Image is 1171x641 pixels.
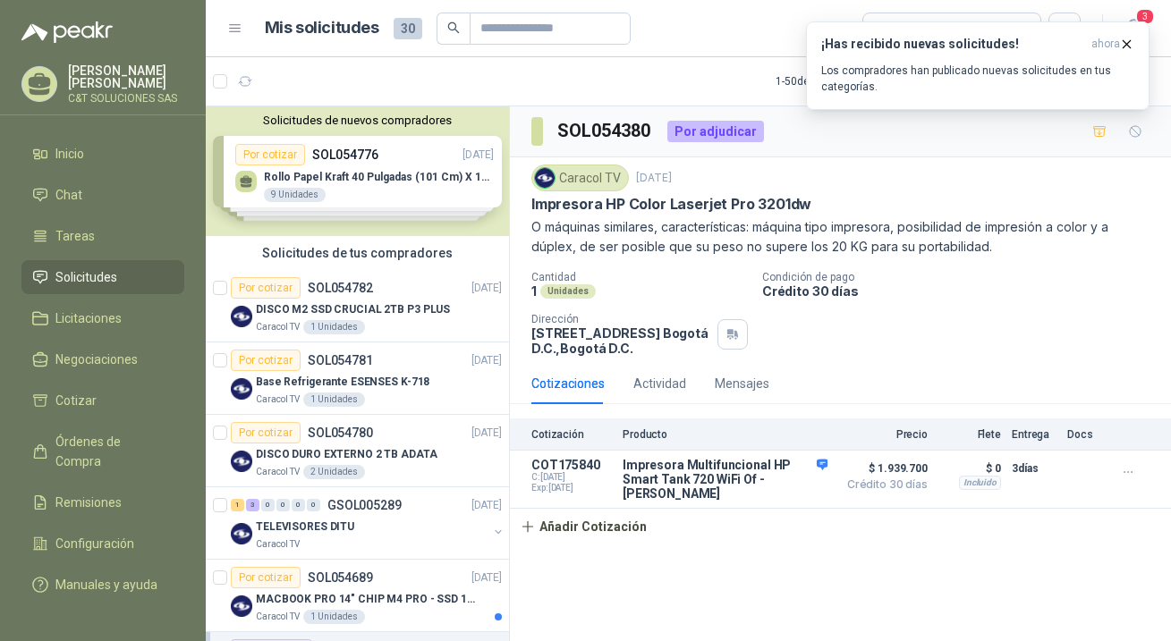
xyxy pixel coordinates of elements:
[471,425,502,442] p: [DATE]
[821,37,1084,52] h3: ¡Has recibido nuevas solicitudes!
[531,472,612,483] span: C: [DATE]
[256,537,300,552] p: Caracol TV
[1091,37,1120,52] span: ahora
[55,391,97,410] span: Cotizar
[303,610,365,624] div: 1 Unidades
[231,567,301,588] div: Por cotizar
[715,374,769,393] div: Mensajes
[303,320,365,334] div: 1 Unidades
[540,284,596,299] div: Unidades
[21,21,113,43] img: Logo peakr
[447,21,460,34] span: search
[776,67,886,96] div: 1 - 50 de 174
[55,534,134,553] span: Configuración
[667,121,764,142] div: Por adjudicar
[256,465,300,479] p: Caracol TV
[55,185,82,205] span: Chat
[308,282,373,294] p: SOL054782
[1012,428,1056,441] p: Entrega
[21,301,184,335] a: Licitaciones
[256,610,300,624] p: Caracol TV
[1135,8,1155,25] span: 3
[246,499,259,511] div: 3
[206,236,509,270] div: Solicitudes de tus compradores
[261,499,275,511] div: 0
[231,499,244,511] div: 1
[213,114,502,127] button: Solicitudes de nuevos compradores
[531,313,710,325] p: Dirección
[531,217,1150,257] p: O máquinas similares, características: máquina tipo impresora, posibilidad de impresión a color y...
[55,267,117,287] span: Solicitudes
[838,458,928,479] span: $ 1.939.700
[531,428,612,441] p: Cotización
[471,569,502,586] p: [DATE]
[959,476,1001,490] div: Incluido
[55,350,138,369] span: Negociaciones
[623,428,827,441] p: Producto
[471,497,502,514] p: [DATE]
[21,384,184,417] a: Cotizar
[68,93,184,104] p: C&T SOLUCIONES SAS
[531,483,612,493] span: Exp: [DATE]
[633,374,686,393] div: Actividad
[21,260,184,294] a: Solicitudes
[256,591,479,608] p: MACBOOK PRO 14" CHIP M4 PRO - SSD 1TB RAM 24GB
[1012,458,1056,479] p: 3 días
[231,277,301,299] div: Por cotizar
[55,308,122,328] span: Licitaciones
[535,168,555,188] img: Company Logo
[21,219,184,253] a: Tareas
[531,195,811,214] p: Impresora HP Color Laserjet Pro 3201dw
[471,352,502,369] p: [DATE]
[821,63,1134,95] p: Los compradores han publicado nuevas solicitudes en tus categorías.
[623,458,827,501] p: Impresora Multifuncional HP Smart Tank 720 WiFi Of - [PERSON_NAME]
[303,392,365,407] div: 1 Unidades
[636,170,672,187] p: [DATE]
[231,306,252,327] img: Company Logo
[231,378,252,400] img: Company Logo
[303,465,365,479] div: 2 Unidades
[256,320,300,334] p: Caracol TV
[21,527,184,561] a: Configuración
[68,64,184,89] p: [PERSON_NAME] [PERSON_NAME]
[256,374,429,391] p: Base Refrigerante ESENSES K-718
[231,350,301,371] div: Por cotizar
[256,392,300,407] p: Caracol TV
[806,21,1150,110] button: ¡Has recibido nuevas solicitudes!ahora Los compradores han publicado nuevas solicitudes en tus ca...
[471,280,502,297] p: [DATE]
[206,415,509,487] a: Por cotizarSOL054780[DATE] Company LogoDISCO DURO EXTERNO 2 TB ADATACaracol TV2 Unidades
[308,354,373,367] p: SOL054781
[327,499,402,511] p: GSOL005289
[838,428,928,441] p: Precio
[55,226,95,246] span: Tareas
[256,446,437,463] p: DISCO DURO EXTERNO 2 TB ADATA
[531,283,537,299] p: 1
[55,575,157,595] span: Manuales y ayuda
[21,137,184,171] a: Inicio
[21,178,184,212] a: Chat
[21,425,184,478] a: Órdenes de Compra
[55,493,122,512] span: Remisiones
[1067,428,1103,441] p: Docs
[231,422,301,443] div: Por cotizar
[938,458,1001,479] p: $ 0
[394,18,422,39] span: 30
[206,106,509,236] div: Solicitudes de nuevos compradoresPor cotizarSOL054776[DATE] Rollo Papel Kraft 40 Pulgadas (101 Cm...
[231,451,252,472] img: Company Logo
[231,494,505,552] a: 1 3 0 0 0 0 GSOL005289[DATE] Company LogoTELEVISORES DITUCaracol TV
[531,164,629,191] div: Caracol TV
[308,426,373,439] p: SOL054780
[838,479,928,490] span: Crédito 30 días
[531,458,612,472] p: COT175840
[762,271,1164,283] p: Condición de pago
[21,485,184,519] a: Remisiones
[557,117,653,145] h3: SOL054380
[55,144,84,164] span: Inicio
[206,270,509,342] a: Por cotizarSOL054782[DATE] Company LogoDISCO M2 SSD CRUCIAL 2TB P3 PLUSCaracol TV1 Unidades
[55,432,167,471] span: Órdenes de Compra
[510,509,657,544] button: Añadir Cotización
[531,374,605,393] div: Cotizaciones
[256,301,450,318] p: DISCO M2 SSD CRUCIAL 2TB P3 PLUS
[531,271,748,283] p: Cantidad
[231,595,252,617] img: Company Logo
